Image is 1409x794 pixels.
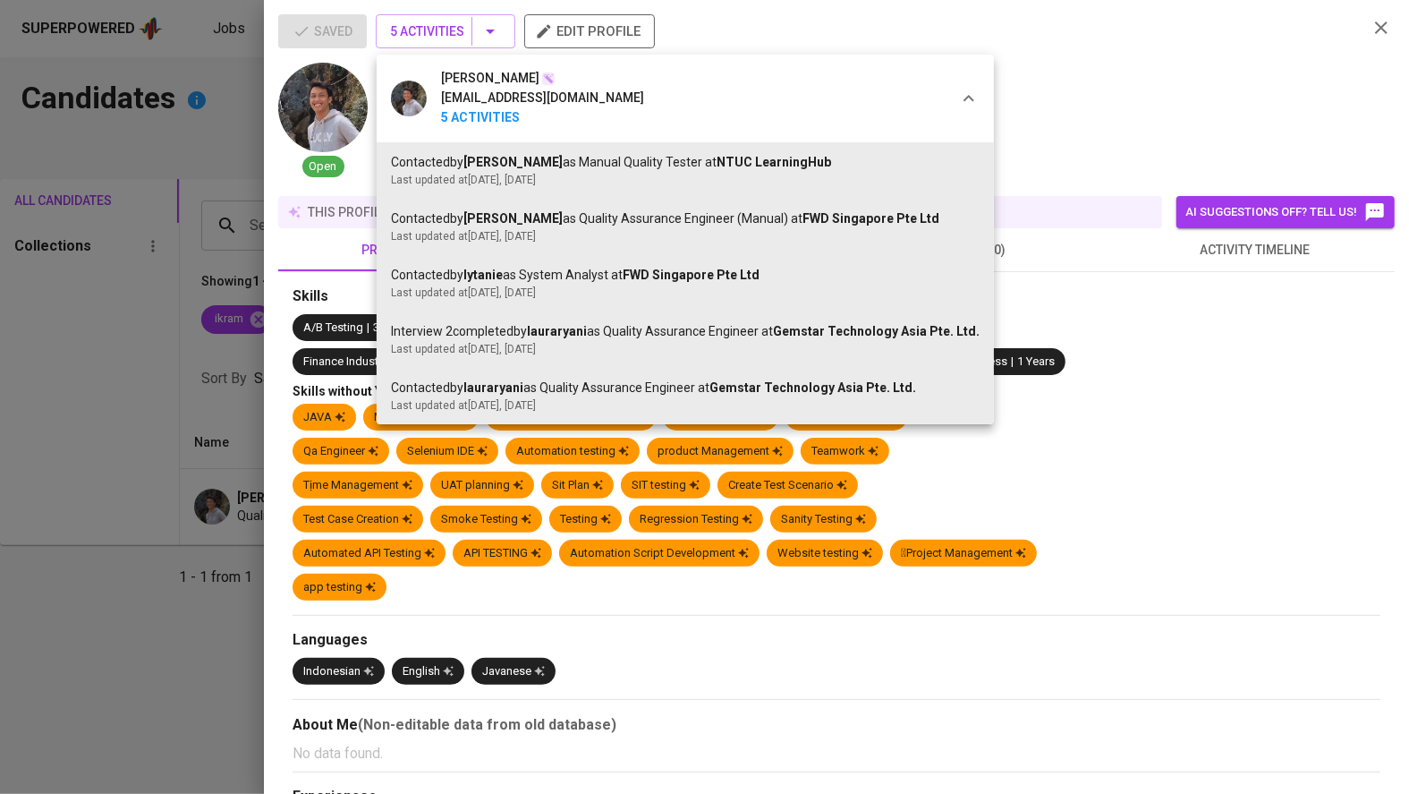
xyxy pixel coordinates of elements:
div: Contacted by as Quality Assurance Engineer at [391,379,980,397]
span: FWD Singapore Pte Ltd [623,268,760,282]
div: Last updated at [DATE] , [DATE] [391,172,980,188]
span: Gemstar Technology Asia Pte. Ltd. [709,380,916,395]
img: magic_wand.svg [541,72,556,86]
b: [PERSON_NAME] [463,211,563,226]
b: lauraryani [463,380,523,395]
div: Contacted by as Manual Quality Tester at [391,153,980,172]
b: lauraryani [527,324,587,338]
span: NTUC LearningHub [717,155,831,169]
div: Last updated at [DATE] , [DATE] [391,341,980,357]
span: [PERSON_NAME] [441,69,539,89]
div: [EMAIL_ADDRESS][DOMAIN_NAME] [441,89,644,108]
div: Interview 2 by as Quality Assurance Engineer at [391,322,980,341]
div: Last updated at [DATE] , [DATE] [391,397,980,414]
div: Last updated at [DATE] , [DATE] [391,228,980,244]
b: lytanie [463,268,503,282]
div: Last updated at [DATE] , [DATE] [391,285,980,301]
span: Completed [453,324,514,338]
div: Contacted by as Quality Assurance Engineer (Manual) at [391,209,980,228]
span: Gemstar Technology Asia Pte. Ltd. [773,324,980,338]
b: [PERSON_NAME] [463,155,563,169]
b: 5 Activities [441,108,644,128]
span: FWD Singapore Pte Ltd [802,211,939,226]
div: [PERSON_NAME][EMAIL_ADDRESS][DOMAIN_NAME]5 Activities [377,55,994,142]
div: Contacted by as System Analyst at [391,266,980,285]
img: e2a30284fbdb860619c61b153f135513.jpeg [391,81,427,116]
